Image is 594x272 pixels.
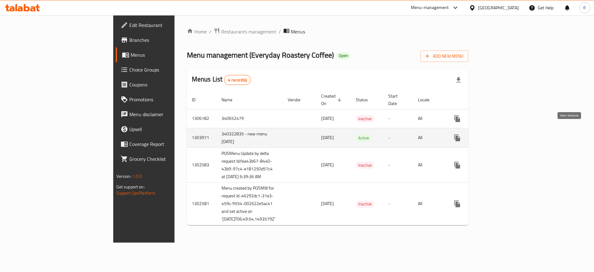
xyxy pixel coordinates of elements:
td: 340652479 [217,109,283,128]
span: Add New Menu [425,52,463,60]
li: / [279,28,281,35]
a: Restaurants management [214,28,276,36]
a: Menu disclaimer [116,107,213,122]
span: Menus [291,28,305,35]
span: Promotions [129,96,208,103]
span: R [583,4,586,11]
span: Inactive [356,115,374,122]
span: Branches [129,36,208,44]
div: Total records count [224,75,251,85]
a: Promotions [116,92,213,107]
span: Inactive [356,162,374,169]
span: Menu management ( Everyday Roastery Coffee ) [187,48,334,62]
th: Actions [445,90,514,109]
a: Support.OpsPlatform [116,189,156,197]
div: [GEOGRAPHIC_DATA] [478,4,519,11]
span: Name [222,96,240,103]
a: Coverage Report [116,137,213,151]
button: Change Status [465,158,480,173]
span: Open [336,53,351,58]
button: more [450,196,465,211]
div: Export file [451,72,466,87]
span: [DATE] [321,114,334,122]
span: Upsell [129,125,208,133]
td: - [383,147,413,182]
span: 1.0.0 [132,172,142,180]
button: more [450,158,465,173]
span: [DATE] [321,161,334,169]
td: All [413,128,445,147]
a: Coupons [116,77,213,92]
button: more [450,111,465,126]
h2: Menus List [192,75,251,85]
a: Upsell [116,122,213,137]
span: Coupons [129,81,208,88]
span: Start Date [388,92,406,107]
div: Open [336,52,351,59]
span: Status [356,96,376,103]
span: Coverage Report [129,140,208,148]
span: Menu disclaimer [129,111,208,118]
span: Get support on: [116,183,145,191]
span: Vendor [288,96,309,103]
a: Grocery Checklist [116,151,213,166]
td: - [383,128,413,147]
span: Locale [418,96,437,103]
span: Active [356,134,372,142]
span: Version: [116,172,131,180]
a: Choice Groups [116,62,213,77]
span: Restaurants management [221,28,276,35]
td: POSMenu Update by delta request Id:fea43b67-8440-43b9-97c4-e181250d57c4 at [DATE] 6:39:36 AM [217,147,283,182]
span: Edit Restaurant [129,21,208,29]
td: All [413,109,445,128]
span: [DATE] [321,200,334,208]
a: Branches [116,33,213,47]
span: [DATE] [321,134,334,142]
table: enhanced table [187,90,514,226]
div: Inactive [356,200,374,208]
button: more [450,130,465,145]
td: All [413,182,445,225]
span: Menus [131,51,208,59]
a: Edit Restaurant [116,18,213,33]
button: Change Status [465,130,480,145]
nav: breadcrumb [187,28,469,36]
span: Grocery Checklist [129,155,208,163]
div: Menu-management [411,4,449,11]
td: 340322835 - new menu [DATE] [217,128,283,147]
span: Choice Groups [129,66,208,73]
button: Change Status [465,111,480,126]
a: Menus [116,47,213,62]
button: Add New Menu [420,50,468,62]
span: Created On [321,92,343,107]
td: All [413,147,445,182]
span: ID [192,96,204,103]
span: Inactive [356,200,374,208]
td: - [383,182,413,225]
td: - [383,109,413,128]
td: Menu created by POSMW for request Id :46292dc1-31e3-459c-9554-002622e5ac41 and set active on '[DA... [217,182,283,225]
button: Change Status [465,196,480,211]
span: 4 record(s) [224,77,251,83]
